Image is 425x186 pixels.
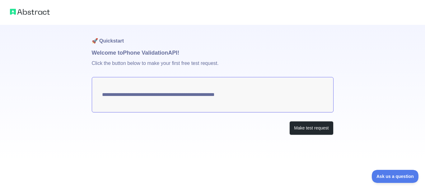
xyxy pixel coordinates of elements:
img: Abstract logo [10,7,50,16]
iframe: Toggle Customer Support [372,170,419,183]
h1: Welcome to Phone Validation API! [92,48,334,57]
h1: 🚀 Quickstart [92,25,334,48]
p: Click the button below to make your first free test request. [92,57,334,77]
button: Make test request [289,121,333,135]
